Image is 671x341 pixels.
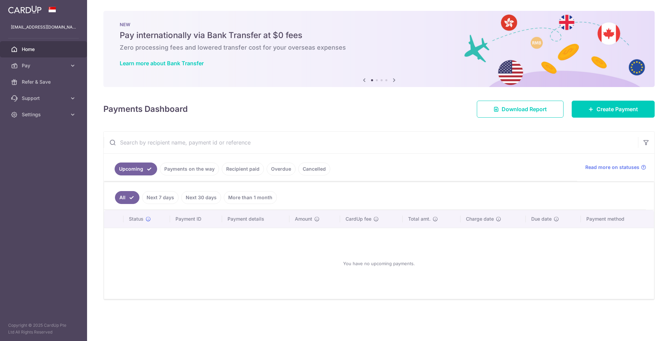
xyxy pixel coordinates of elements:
[597,105,638,113] span: Create Payment
[502,105,547,113] span: Download Report
[120,30,638,41] h5: Pay internationally via Bank Transfer at $0 fees
[8,5,41,14] img: CardUp
[103,103,188,115] h4: Payments Dashboard
[466,216,494,222] span: Charge date
[142,191,179,204] a: Next 7 days
[295,216,312,222] span: Amount
[222,210,289,228] th: Payment details
[120,22,638,27] p: NEW
[104,132,638,153] input: Search by recipient name, payment id or reference
[22,111,67,118] span: Settings
[224,191,277,204] a: More than 1 month
[11,24,76,31] p: [EMAIL_ADDRESS][DOMAIN_NAME]
[531,216,552,222] span: Due date
[408,216,431,222] span: Total amt.
[115,163,157,175] a: Upcoming
[120,44,638,52] h6: Zero processing fees and lowered transfer cost for your overseas expenses
[477,101,564,118] a: Download Report
[22,95,67,102] span: Support
[160,163,219,175] a: Payments on the way
[120,60,204,67] a: Learn more about Bank Transfer
[222,163,264,175] a: Recipient paid
[170,210,222,228] th: Payment ID
[181,191,221,204] a: Next 30 days
[298,163,330,175] a: Cancelled
[267,163,296,175] a: Overdue
[22,79,67,85] span: Refer & Save
[572,101,655,118] a: Create Payment
[22,62,67,69] span: Pay
[112,234,646,293] div: You have no upcoming payments.
[585,164,639,171] span: Read more on statuses
[346,216,371,222] span: CardUp fee
[581,210,654,228] th: Payment method
[103,11,655,87] img: Bank transfer banner
[627,321,664,338] iframe: Opens a widget where you can find more information
[129,216,144,222] span: Status
[22,46,67,53] span: Home
[115,191,139,204] a: All
[585,164,646,171] a: Read more on statuses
